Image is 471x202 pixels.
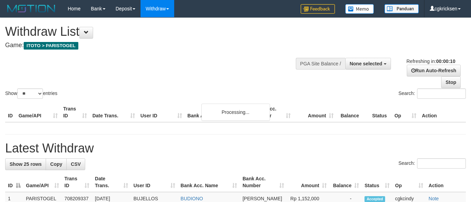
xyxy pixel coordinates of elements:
th: Bank Acc. Number [250,103,293,122]
img: panduan.png [384,4,419,13]
th: Bank Acc. Name: activate to sort column ascending [178,172,240,192]
th: Date Trans. [90,103,138,122]
th: Game/API: activate to sort column ascending [23,172,62,192]
div: PGA Site Balance / [296,58,345,70]
th: Action [426,172,466,192]
th: Bank Acc. Number: activate to sort column ascending [240,172,287,192]
th: Date Trans.: activate to sort column ascending [92,172,131,192]
th: Status [369,103,392,122]
th: Game/API [16,103,60,122]
th: Amount [293,103,336,122]
input: Search: [417,88,466,99]
th: ID: activate to sort column descending [5,172,23,192]
a: CSV [66,158,85,170]
a: Note [429,196,439,201]
button: None selected [345,58,391,70]
input: Search: [417,158,466,169]
div: Processing... [201,104,270,121]
h1: Latest Withdraw [5,141,466,155]
label: Search: [399,158,466,169]
a: Copy [46,158,67,170]
th: Trans ID [60,103,90,122]
th: Balance: activate to sort column ascending [329,172,362,192]
label: Show entries [5,88,57,99]
th: User ID: activate to sort column ascending [131,172,178,192]
th: User ID [138,103,185,122]
strong: 00:00:10 [436,59,455,64]
a: Stop [441,76,461,88]
th: Action [419,103,466,122]
span: ITOTO > PARISTOGEL [24,42,78,50]
a: BUDIONO [181,196,203,201]
h4: Game: [5,42,307,49]
th: Trans ID: activate to sort column ascending [62,172,92,192]
th: Amount: activate to sort column ascending [287,172,329,192]
span: CSV [71,161,81,167]
span: Accepted [365,196,385,202]
img: Feedback.jpg [301,4,335,14]
h1: Withdraw List [5,25,307,39]
span: [PERSON_NAME] [243,196,282,201]
img: Button%20Memo.svg [345,4,374,14]
th: Bank Acc. Name [185,103,251,122]
th: ID [5,103,16,122]
label: Search: [399,88,466,99]
th: Op [392,103,419,122]
span: Refreshing in: [406,59,455,64]
img: MOTION_logo.png [5,3,57,14]
span: Copy [50,161,62,167]
select: Showentries [17,88,43,99]
th: Op: activate to sort column ascending [392,172,426,192]
th: Status: activate to sort column ascending [362,172,392,192]
th: Balance [336,103,369,122]
a: Show 25 rows [5,158,46,170]
a: Run Auto-Refresh [407,65,461,76]
span: Show 25 rows [10,161,42,167]
span: None selected [350,61,382,66]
